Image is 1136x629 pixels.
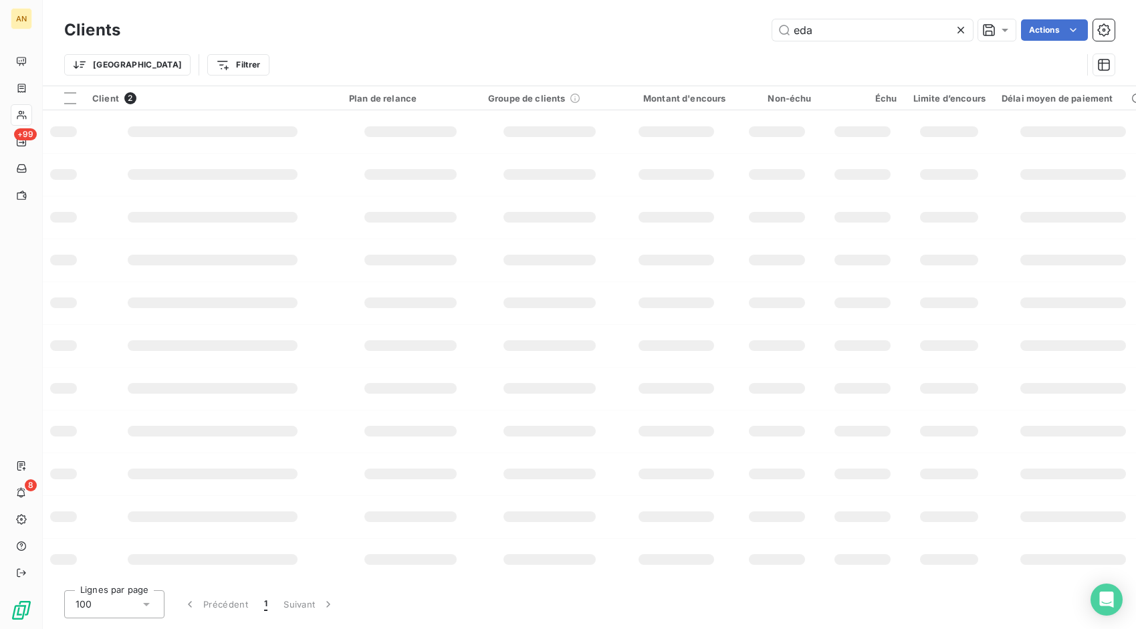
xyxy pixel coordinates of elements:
[349,93,472,104] div: Plan de relance
[175,590,256,618] button: Précédent
[256,590,275,618] button: 1
[275,590,343,618] button: Suivant
[264,598,267,611] span: 1
[25,479,37,491] span: 8
[64,54,191,76] button: [GEOGRAPHIC_DATA]
[742,93,812,104] div: Non-échu
[11,600,32,621] img: Logo LeanPay
[627,93,726,104] div: Montant d'encours
[1021,19,1088,41] button: Actions
[76,598,92,611] span: 100
[828,93,897,104] div: Échu
[92,93,119,104] span: Client
[64,18,120,42] h3: Clients
[488,93,566,104] span: Groupe de clients
[1091,584,1123,616] div: Open Intercom Messenger
[913,93,986,104] div: Limite d’encours
[772,19,973,41] input: Rechercher
[207,54,269,76] button: Filtrer
[14,128,37,140] span: +99
[11,8,32,29] div: AN
[124,92,136,104] span: 2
